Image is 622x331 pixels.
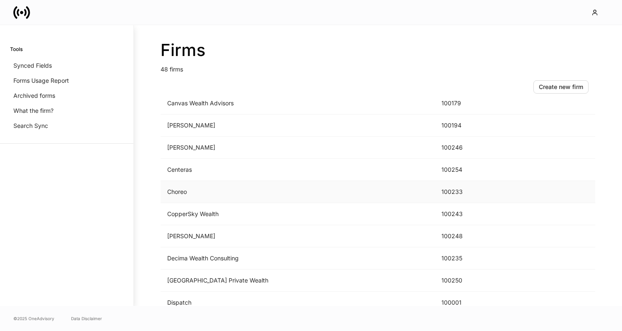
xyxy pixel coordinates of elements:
p: Search Sync [13,122,48,130]
td: 100243 [435,203,498,225]
a: What the firm? [10,103,123,118]
td: 100254 [435,159,498,181]
p: Synced Fields [13,61,52,70]
p: What the firm? [13,107,54,115]
a: Data Disclaimer [71,315,102,322]
td: Choreo [161,181,435,203]
td: Centeras [161,159,435,181]
p: Archived forms [13,92,55,100]
h2: Firms [161,40,595,60]
td: 100233 [435,181,498,203]
td: 100001 [435,292,498,314]
td: 100248 [435,225,498,247]
p: 48 firms [161,60,595,74]
a: Synced Fields [10,58,123,73]
td: Dispatch [161,292,435,314]
td: 100235 [435,247,498,270]
td: [PERSON_NAME] [161,137,435,159]
td: 100194 [435,115,498,137]
a: Search Sync [10,118,123,133]
button: Create new firm [533,80,589,94]
td: Canvas Wealth Advisors [161,92,435,115]
a: Archived forms [10,88,123,103]
a: Forms Usage Report [10,73,123,88]
td: [GEOGRAPHIC_DATA] Private Wealth [161,270,435,292]
td: 100246 [435,137,498,159]
p: Forms Usage Report [13,76,69,85]
td: [PERSON_NAME] [161,115,435,137]
span: © 2025 OneAdvisory [13,315,54,322]
h6: Tools [10,45,23,53]
td: CopperSky Wealth [161,203,435,225]
td: 100250 [435,270,498,292]
td: Decima Wealth Consulting [161,247,435,270]
td: 100179 [435,92,498,115]
td: [PERSON_NAME] [161,225,435,247]
div: Create new firm [539,83,583,91]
